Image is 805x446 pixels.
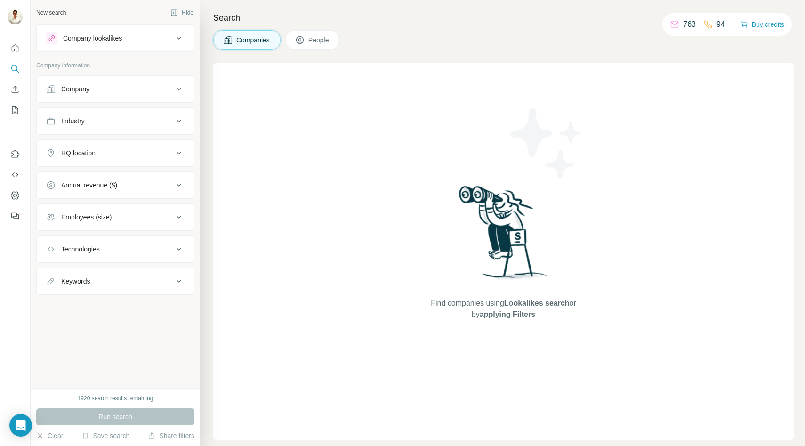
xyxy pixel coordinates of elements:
span: Lookalikes search [504,299,570,307]
button: Keywords [37,270,194,292]
span: applying Filters [480,310,535,318]
div: Company [61,84,89,94]
span: People [308,35,330,45]
div: HQ location [61,148,96,158]
button: Employees (size) [37,206,194,228]
button: My lists [8,102,23,119]
div: Industry [61,116,85,126]
button: HQ location [37,142,194,164]
div: Company lookalikes [63,33,122,43]
button: Share filters [148,431,194,440]
button: Quick start [8,40,23,57]
button: Use Surfe API [8,166,23,183]
button: Buy credits [741,18,784,31]
img: Avatar [8,9,23,24]
button: Save search [81,431,129,440]
button: Company lookalikes [37,27,194,49]
h4: Search [213,11,794,24]
button: Industry [37,110,194,132]
img: Surfe Illustration - Woman searching with binoculars [455,183,553,288]
div: Technologies [61,244,100,254]
button: Annual revenue ($) [37,174,194,196]
div: Employees (size) [61,212,112,222]
button: Dashboard [8,187,23,204]
img: Surfe Illustration - Stars [504,101,588,186]
p: 763 [683,19,696,30]
div: Open Intercom Messenger [9,414,32,437]
div: Keywords [61,276,90,286]
button: Hide [164,6,200,20]
button: Feedback [8,208,23,225]
div: 1920 search results remaining [78,394,153,403]
button: Enrich CSV [8,81,23,98]
span: Find companies using or by [428,298,579,320]
button: Technologies [37,238,194,260]
p: 94 [716,19,725,30]
span: Companies [236,35,271,45]
button: Clear [36,431,63,440]
div: New search [36,8,66,17]
p: Company information [36,61,194,70]
button: Search [8,60,23,77]
div: Annual revenue ($) [61,180,117,190]
button: Company [37,78,194,100]
button: Use Surfe on LinkedIn [8,146,23,162]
